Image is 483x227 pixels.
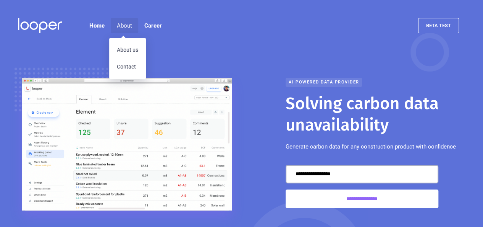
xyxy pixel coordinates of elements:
h1: Solving carbon data unavailability [286,93,465,136]
div: AI-powered data provider [286,78,362,87]
a: Contact [109,59,146,75]
div: About [117,21,132,30]
form: Email Form [286,165,438,208]
a: beta test [418,18,459,33]
nav: About [109,38,146,79]
a: Career [138,18,168,33]
p: Generate carbon data for any construction product with confidence [286,142,456,151]
a: Home [83,18,111,33]
div: About [111,18,138,33]
a: About us [109,42,146,59]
